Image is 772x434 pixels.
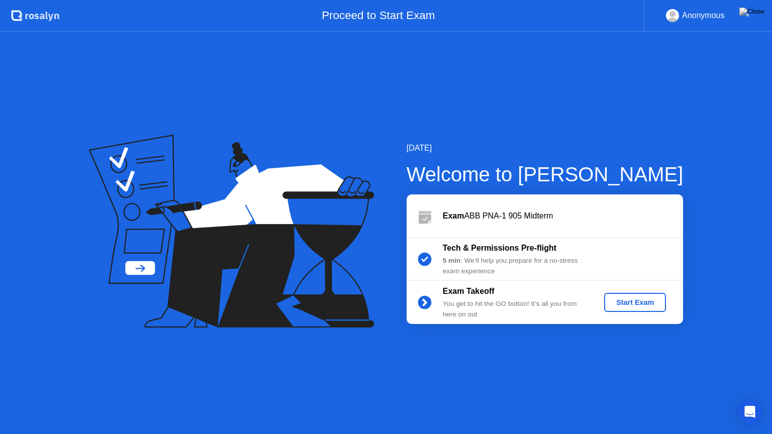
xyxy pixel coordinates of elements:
div: Welcome to [PERSON_NAME] [407,159,684,189]
div: [DATE] [407,142,684,154]
div: ABB PNA-1 905 Midterm [443,210,683,222]
div: You get to hit the GO button! It’s all you from here on out [443,299,588,319]
div: Start Exam [608,298,662,306]
button: Start Exam [604,293,666,312]
b: Exam [443,211,464,220]
b: Tech & Permissions Pre-flight [443,244,556,252]
b: Exam Takeoff [443,287,495,295]
div: : We’ll help you prepare for a no-stress exam experience [443,256,588,276]
img: Close [739,8,764,16]
div: Open Intercom Messenger [738,400,762,424]
div: Anonymous [682,9,725,22]
b: 5 min [443,257,461,264]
